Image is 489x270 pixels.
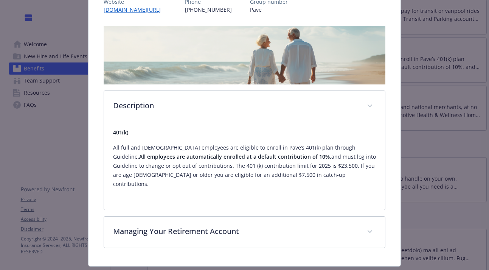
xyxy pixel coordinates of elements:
[104,122,385,210] div: Description
[113,129,128,136] strong: 401(k)
[104,26,386,84] img: banner
[250,6,288,14] p: Pave
[139,153,331,160] strong: All employees are automatically enrolled at a default contribution of 10%,
[185,6,232,14] p: [PHONE_NUMBER]
[113,143,376,189] p: All full and [DEMOGRAPHIC_DATA] employees are eligible to enroll in Pave’s 401(k) plan through Gu...
[104,6,167,13] a: [DOMAIN_NAME][URL]
[104,217,385,248] div: Managing Your Retirement Account
[113,226,358,237] p: Managing Your Retirement Account
[104,91,385,122] div: Description
[113,100,358,111] p: Description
